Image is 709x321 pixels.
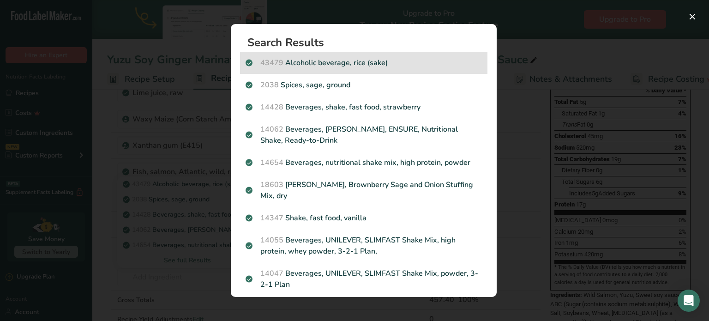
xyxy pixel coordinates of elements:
span: 14428 [260,102,283,112]
p: Shake, fast food, vanilla [246,212,482,224]
h1: Search Results [247,37,487,48]
span: 14055 [260,235,283,245]
p: Beverages, [PERSON_NAME], ENSURE, Nutritional Shake, Ready-to-Drink [246,124,482,146]
span: 14347 [260,213,283,223]
p: Beverages, nutritional shake mix, high protein, powder [246,157,482,168]
p: Beverages, UNILEVER, SLIMFAST Shake Mix, powder, 3-2-1 Plan [246,268,482,290]
div: Open Intercom Messenger [678,290,700,312]
span: 43479 [260,58,283,68]
p: Alcoholic beverage, rice (sake) [246,57,482,68]
p: Beverages, UNILEVER, SLIMFAST Shake Mix, high protein, whey powder, 3-2-1 Plan, [246,235,482,257]
span: 2038 [260,80,279,90]
span: 14047 [260,268,283,279]
span: 14654 [260,157,283,168]
span: 18603 [260,180,283,190]
p: Spices, sage, ground [246,79,482,91]
p: Beverages, shake, fast food, strawberry [246,102,482,113]
p: [PERSON_NAME], Brownberry Sage and Onion Stuffing Mix, dry [246,179,482,201]
span: 14062 [260,124,283,134]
